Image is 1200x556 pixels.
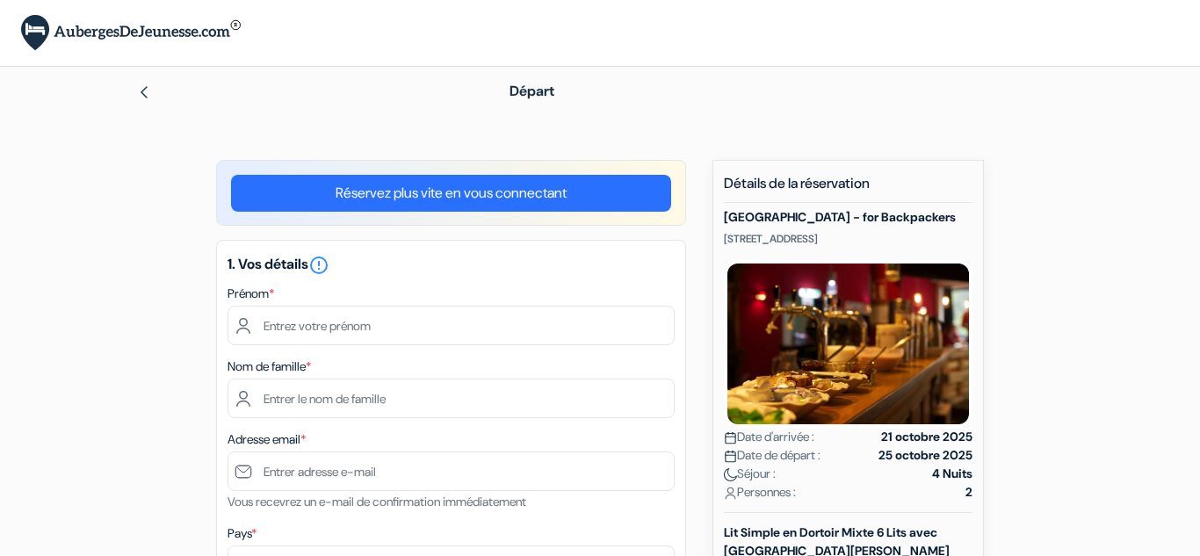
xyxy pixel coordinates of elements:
h5: [GEOGRAPHIC_DATA] - for Backpackers [724,210,972,225]
img: calendar.svg [724,431,737,444]
h5: Détails de la réservation [724,175,972,203]
span: Date d'arrivée : [724,428,814,446]
h5: 1. Vos détails [228,255,675,276]
span: Départ [510,82,554,100]
a: Réservez plus vite en vous connectant [231,175,671,212]
label: Nom de famille [228,357,311,376]
img: moon.svg [724,468,737,481]
small: Vous recevrez un e-mail de confirmation immédiatement [228,494,526,509]
i: error_outline [308,255,329,276]
img: AubergesDeJeunesse.com [21,15,241,51]
a: error_outline [308,255,329,273]
input: Entrez votre prénom [228,306,675,345]
img: user_icon.svg [724,487,737,500]
strong: 25 octobre 2025 [878,446,972,465]
img: calendar.svg [724,450,737,463]
label: Pays [228,524,257,543]
span: Date de départ : [724,446,820,465]
p: [STREET_ADDRESS] [724,232,972,246]
strong: 21 octobre 2025 [881,428,972,446]
input: Entrer adresse e-mail [228,451,675,491]
strong: 4 Nuits [932,465,972,483]
span: Séjour : [724,465,776,483]
label: Prénom [228,285,274,303]
strong: 2 [965,483,972,502]
input: Entrer le nom de famille [228,379,675,418]
label: Adresse email [228,430,306,449]
img: left_arrow.svg [137,85,151,99]
span: Personnes : [724,483,796,502]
